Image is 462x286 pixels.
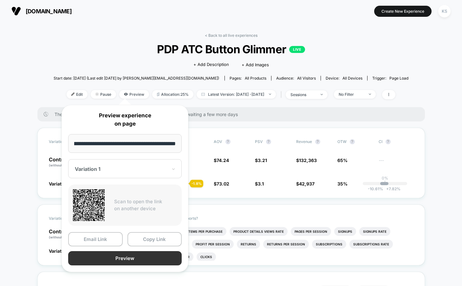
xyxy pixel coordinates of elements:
button: Copy Link [127,232,182,246]
span: + Add Description [193,62,229,68]
img: calendar [201,93,205,96]
div: Audience: [276,76,316,81]
span: [DOMAIN_NAME] [26,8,72,15]
button: Preview [68,251,182,265]
span: -10.61 % [368,186,383,191]
span: | [279,90,286,99]
li: Profit Per Session [192,240,234,249]
p: Would like to see more reports? [141,216,413,221]
div: - 1.8 % [190,180,203,187]
span: Revenue [296,139,312,144]
span: 3.21 [258,158,267,163]
button: [DOMAIN_NAME] [10,6,74,16]
span: 3.1 [258,181,264,186]
span: Allocation: 25% [152,90,193,99]
span: 73.02 [217,181,229,186]
img: end [321,94,323,95]
span: $ [255,158,267,163]
span: Latest Version: [DATE] - [DATE] [197,90,276,99]
img: end [95,93,99,96]
button: KS [436,5,452,18]
p: Scan to open the link on another device [114,198,177,212]
li: Product Details Views Rate [230,227,288,236]
p: Control [49,229,89,240]
li: Clicks [197,252,216,261]
a: < Back to all live experiences [205,33,257,38]
li: Items Per Purchase [184,227,226,236]
p: Control [49,157,84,168]
button: ? [315,139,320,144]
span: Start date: [DATE] (Last edit [DATE] by [PERSON_NAME][EMAIL_ADDRESS][DOMAIN_NAME]) [54,76,219,81]
button: ? [386,139,391,144]
div: KS [438,5,451,17]
p: Preview experience on page [68,112,182,128]
img: edit [71,93,75,96]
p: | [384,180,386,185]
span: Variation 1 [49,248,71,254]
span: all products [245,76,266,81]
button: ? [266,139,271,144]
span: --- [379,159,413,168]
span: + Add Images [242,62,269,67]
li: Returns Per Session [263,240,309,249]
span: CI [379,139,413,144]
span: Edit [67,90,88,99]
span: 74.24 [217,158,229,163]
span: $ [296,181,315,186]
span: 65% [337,158,348,163]
div: sessions [290,92,316,97]
p: 0% [382,176,388,180]
span: Variation [49,139,84,144]
img: end [269,94,271,95]
span: all devices [342,76,362,81]
span: 35% [337,181,348,186]
li: Returns [237,240,260,249]
span: Variation [49,216,84,221]
span: 7.82 % [383,186,400,191]
div: Trigger: [372,76,408,81]
span: PSV [255,139,263,144]
span: $ [296,158,317,163]
span: 42,937 [299,181,315,186]
span: Variation 1 [49,181,71,186]
span: Preview [119,90,149,99]
span: AOV [214,139,222,144]
button: Create New Experience [374,6,432,17]
span: PDP ATC Button Glimmer [71,42,391,56]
span: All Visitors [297,76,316,81]
span: Pause [91,90,116,99]
li: Signups [334,227,356,236]
span: Page Load [389,76,408,81]
span: $ [214,181,229,186]
li: Subscriptions [312,240,346,249]
li: Subscriptions Rate [349,240,393,249]
button: Email Link [68,232,123,246]
span: $ [214,158,229,163]
span: OTW [337,139,372,144]
span: (without changes) [49,235,77,239]
img: end [369,94,371,95]
span: + [386,186,389,191]
span: There are still no statistically significant results. We recommend waiting a few more days [55,112,412,117]
span: 132,363 [299,158,317,163]
span: Device: [321,76,367,81]
button: ? [350,139,355,144]
img: rebalance [157,93,159,96]
li: Signups Rate [359,227,390,236]
div: Pages: [230,76,266,81]
span: $ [255,181,264,186]
span: (without changes) [49,163,77,167]
li: Pages Per Session [291,227,331,236]
img: Visually logo [11,6,21,16]
div: No Filter [339,92,364,97]
p: LIVE [289,46,305,53]
button: ? [225,139,231,144]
